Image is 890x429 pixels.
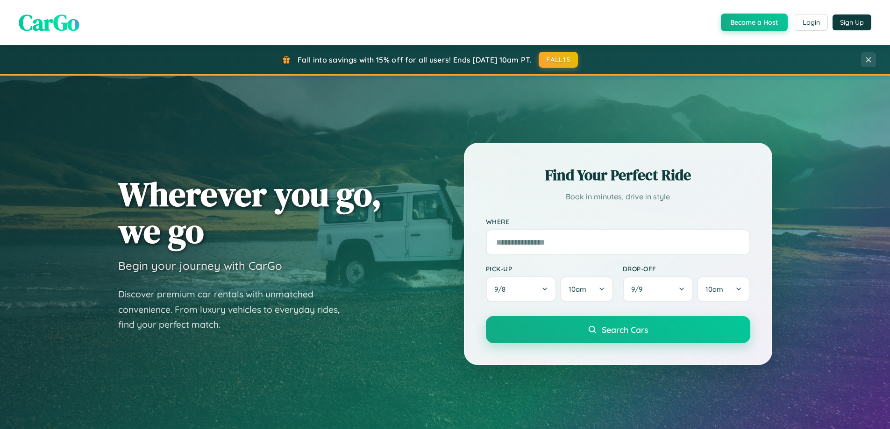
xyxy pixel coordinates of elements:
[486,190,750,204] p: Book in minutes, drive in style
[560,276,613,302] button: 10am
[631,285,647,294] span: 9 / 9
[486,276,557,302] button: 9/8
[623,265,750,273] label: Drop-off
[486,218,750,225] label: Where
[486,165,750,185] h2: Find Your Perfect Ride
[298,55,532,64] span: Fall into savings with 15% off for all users! Ends [DATE] 10am PT.
[118,287,352,332] p: Discover premium car rentals with unmatched convenience. From luxury vehicles to everyday rides, ...
[486,265,613,273] label: Pick-up
[623,276,694,302] button: 9/9
[486,316,750,343] button: Search Cars
[118,176,382,249] h1: Wherever you go, we go
[721,14,788,31] button: Become a Host
[494,285,510,294] span: 9 / 8
[118,259,282,273] h3: Begin your journey with CarGo
[833,14,871,30] button: Sign Up
[697,276,750,302] button: 10am
[602,324,648,335] span: Search Cars
[539,52,578,68] button: FALL15
[569,285,586,294] span: 10am
[795,14,828,31] button: Login
[19,7,79,38] span: CarGo
[705,285,723,294] span: 10am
